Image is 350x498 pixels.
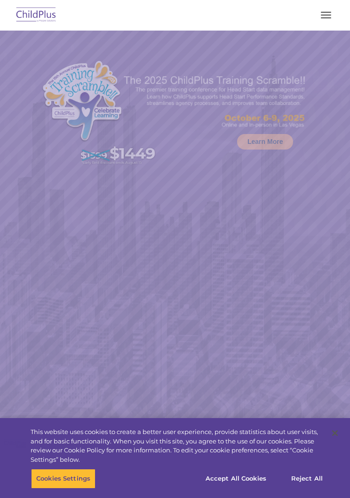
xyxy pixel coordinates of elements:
[278,469,336,489] button: Reject All
[31,469,95,489] button: Cookies Settings
[200,469,271,489] button: Accept All Cookies
[325,423,345,443] button: Close
[237,134,293,150] a: Learn More
[31,427,325,464] div: This website uses cookies to create a better user experience, provide statistics about user visit...
[14,4,58,26] img: ChildPlus by Procare Solutions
